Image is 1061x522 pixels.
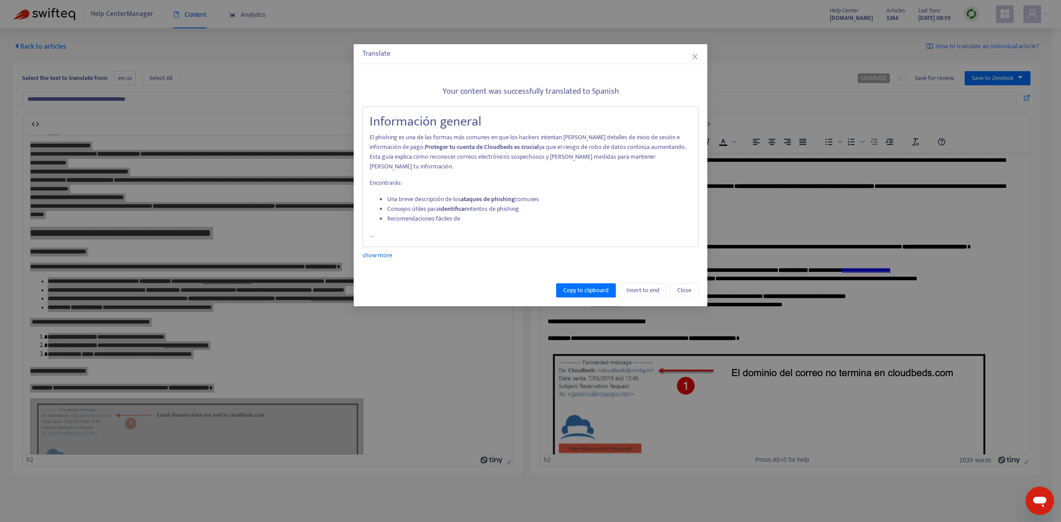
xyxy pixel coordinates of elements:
[619,283,667,297] button: Insert to end
[677,286,691,295] span: Close
[439,204,466,214] strong: identificar
[461,194,515,204] strong: ataques de phishing
[690,52,700,61] button: Close
[556,283,616,297] button: Copy to clipboard
[563,286,609,295] span: Copy to clipboard
[387,204,691,214] li: Consejos útiles para intentos de phishing
[370,178,691,188] p: Encontrarás:
[387,194,691,204] li: Una breve descripción de los comunes
[691,53,698,60] span: close
[425,142,539,152] strong: Proteger tu cuenta de Cloudbeds es crucial
[370,110,481,133] span: Información general
[363,87,698,97] h5: Your content was successfully translated to Spanish
[363,49,698,59] div: Translate
[363,107,698,248] div: ...
[1026,487,1054,515] iframe: Botón para iniciar la ventana de mensajería
[387,214,691,224] li: Recomendaciones fáciles de
[363,250,392,260] a: show more
[370,133,691,171] p: El phishing es una de las formas más comunes en que los hackers intentan [PERSON_NAME] detalles d...
[626,286,660,295] span: Insert to end
[670,283,698,297] button: Close
[7,197,449,443] img: 29175475056795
